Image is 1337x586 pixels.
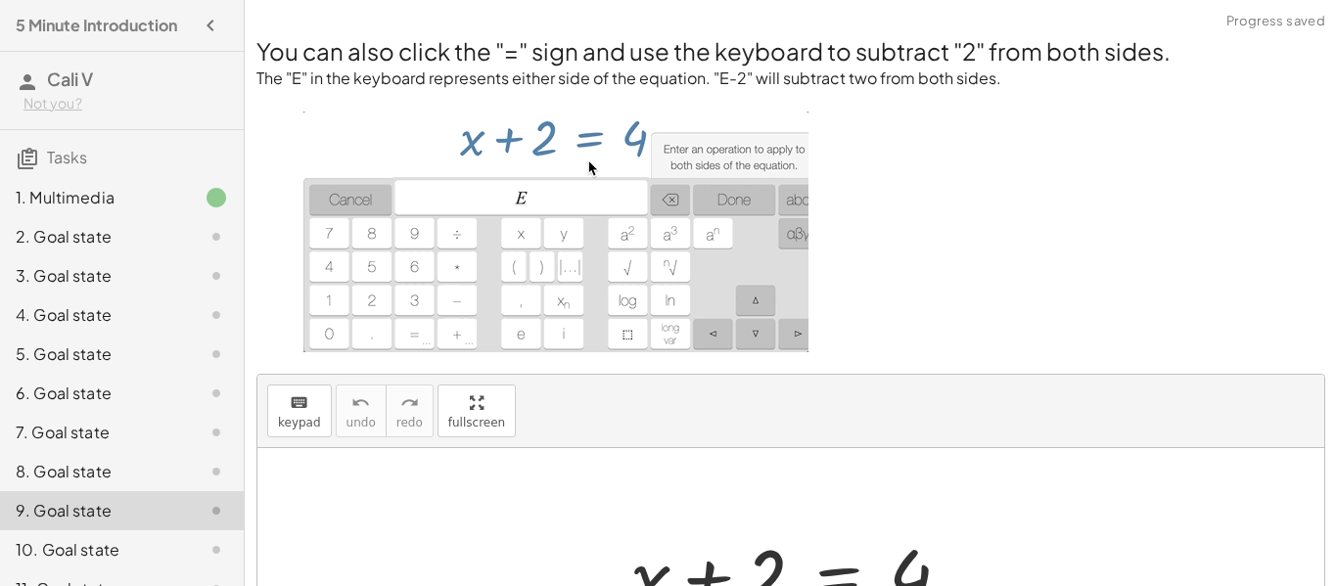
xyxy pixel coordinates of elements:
div: 4. Goal state [16,303,173,327]
h2: You can also click the "=" sign and use the keyboard to subtract "2" from both sides. [256,34,1325,68]
img: e256af34d3a4bef511c9807a38e2ee9fa22f091e05be5a6d54e558bb7be714a6.gif [303,112,808,352]
p: The "E" in the keyboard represents either side of the equation. "E-2" will subtract two from both... [256,68,1325,90]
div: 7. Goal state [16,421,173,444]
button: undoundo [336,384,387,437]
button: redoredo [386,384,434,437]
span: redo [396,416,423,429]
i: Task not started. [205,460,228,483]
div: 2. Goal state [16,225,173,248]
span: Cali V [47,68,93,90]
i: undo [351,391,370,415]
span: fullscreen [448,416,505,429]
button: fullscreen [438,384,516,437]
i: Task finished. [205,186,228,209]
div: 6. Goal state [16,382,173,405]
i: Task not started. [205,421,228,444]
span: Tasks [47,147,87,167]
i: Task not started. [205,499,228,522]
div: 9. Goal state [16,499,173,522]
div: Not you? [23,94,228,113]
div: 10. Goal state [16,538,173,562]
i: Task not started. [205,382,228,405]
h4: 5 Minute Introduction [16,14,177,37]
div: 5. Goal state [16,342,173,366]
button: keyboardkeypad [267,384,332,437]
div: 1. Multimedia [16,186,173,209]
div: 8. Goal state [16,460,173,483]
i: Task not started. [205,303,228,327]
span: keypad [278,416,321,429]
i: Task not started. [205,538,228,562]
i: keyboard [290,391,308,415]
i: Task not started. [205,264,228,288]
i: Task not started. [205,342,228,366]
div: 3. Goal state [16,264,173,288]
span: Progress saved [1226,12,1325,31]
i: Task not started. [205,225,228,248]
span: undo [346,416,376,429]
i: redo [400,391,419,415]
